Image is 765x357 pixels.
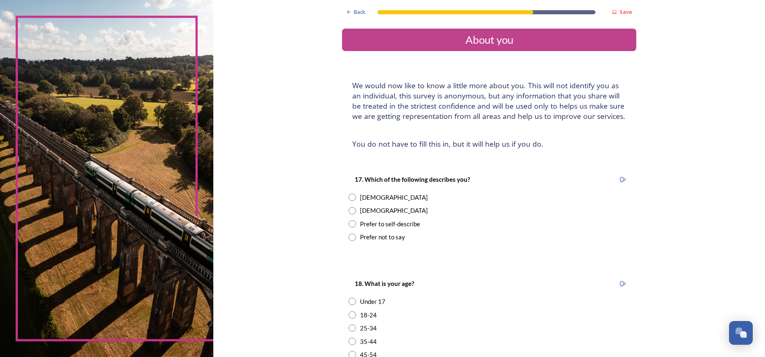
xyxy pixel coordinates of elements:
[352,80,626,121] h4: We would now like to know a little more about you. This will not identify you as an individual, t...
[360,219,420,229] div: Prefer to self-describe
[355,280,414,287] strong: 18. What is your age?
[345,32,633,48] div: About you
[360,193,428,202] div: [DEMOGRAPHIC_DATA]
[620,8,632,16] strong: Save
[360,310,377,320] div: 18-24
[360,206,428,215] div: [DEMOGRAPHIC_DATA]
[354,8,365,16] span: Back
[729,321,753,345] button: Open Chat
[360,324,377,333] div: 25-34
[352,139,626,149] h4: You do not have to fill this in, but it will help us if you do.
[360,337,377,346] div: 35-44
[360,232,405,242] div: Prefer not to say
[360,297,385,306] div: Under 17
[355,176,470,183] strong: 17. Which of the following describes you?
